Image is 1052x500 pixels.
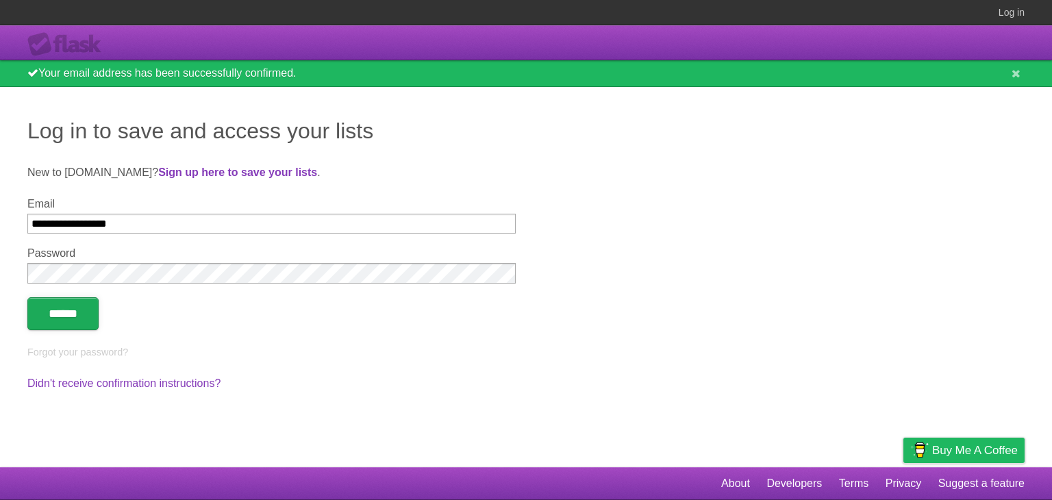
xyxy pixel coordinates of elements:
a: Buy me a coffee [903,438,1025,463]
a: Developers [766,471,822,497]
label: Email [27,198,516,210]
p: New to [DOMAIN_NAME]? . [27,164,1025,181]
a: Privacy [886,471,921,497]
a: Forgot your password? [27,347,128,358]
h1: Log in to save and access your lists [27,114,1025,147]
a: About [721,471,750,497]
a: Sign up here to save your lists [158,166,317,178]
label: Password [27,247,516,260]
a: Suggest a feature [938,471,1025,497]
div: Flask [27,32,110,57]
img: Buy me a coffee [910,438,929,462]
a: Didn't receive confirmation instructions? [27,377,221,389]
span: Buy me a coffee [932,438,1018,462]
a: Terms [839,471,869,497]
